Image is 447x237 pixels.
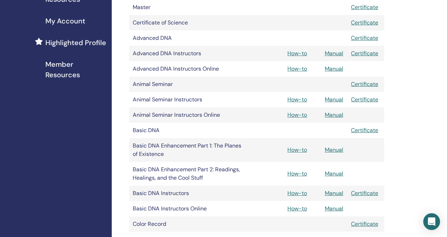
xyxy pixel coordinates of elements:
a: Certificate [351,80,378,88]
a: Certificate [351,34,378,42]
td: Animal Seminar [129,77,246,92]
a: How-to [287,96,307,103]
a: Certificate [351,50,378,57]
td: Basic DNA Instructors [129,186,246,201]
td: Certificate of Science [129,15,246,30]
a: How-to [287,189,307,197]
a: How-to [287,170,307,177]
a: How-to [287,111,307,118]
a: Certificate [351,3,378,11]
td: Advanced DNA [129,30,246,46]
a: Manual [325,96,343,103]
a: Manual [325,189,343,197]
a: How-to [287,65,307,72]
a: How-to [287,205,307,212]
span: My Account [45,16,85,26]
a: How-to [287,146,307,153]
td: Animal Seminar Instructors Online [129,107,246,123]
a: Certificate [351,220,378,228]
span: Member Resources [45,59,106,80]
a: Manual [325,111,343,118]
td: Basic DNA Enhancement Part 1: The Planes of Existence [129,138,246,162]
a: Manual [325,65,343,72]
td: Color Record [129,216,246,232]
a: Manual [325,170,343,177]
td: Basic DNA Enhancement Part 2: Readings, Healings, and the Cool Stuff [129,162,246,186]
a: Manual [325,146,343,153]
td: Animal Seminar Instructors [129,92,246,107]
td: Advanced DNA Instructors [129,46,246,61]
a: Manual [325,205,343,212]
a: Manual [325,50,343,57]
div: Open Intercom Messenger [423,213,440,230]
td: Basic DNA [129,123,246,138]
a: Certificate [351,19,378,26]
a: Certificate [351,189,378,197]
td: Advanced DNA Instructors Online [129,61,246,77]
a: How-to [287,50,307,57]
span: Highlighted Profile [45,37,106,48]
a: Certificate [351,96,378,103]
a: Certificate [351,127,378,134]
td: Basic DNA Instructors Online [129,201,246,216]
